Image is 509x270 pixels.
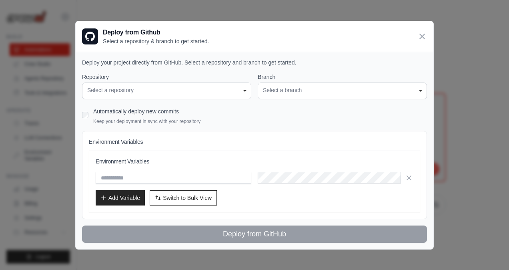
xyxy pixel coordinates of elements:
[163,194,212,202] span: Switch to Bulk View
[82,226,427,243] button: Deploy from GitHub
[82,58,427,66] p: Deploy your project directly from GitHub. Select a repository and branch to get started.
[93,108,179,115] label: Automatically deploy new commits
[93,118,200,125] p: Keep your deployment in sync with your repository
[96,190,145,206] button: Add Variable
[82,73,251,81] label: Repository
[103,37,209,45] p: Select a repository & branch to get started.
[258,73,427,81] label: Branch
[263,86,422,95] div: Select a branch
[87,86,246,95] div: Select a repository
[89,138,420,146] h4: Environment Variables
[150,190,217,206] button: Switch to Bulk View
[96,157,413,165] h3: Environment Variables
[103,28,209,37] h3: Deploy from Github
